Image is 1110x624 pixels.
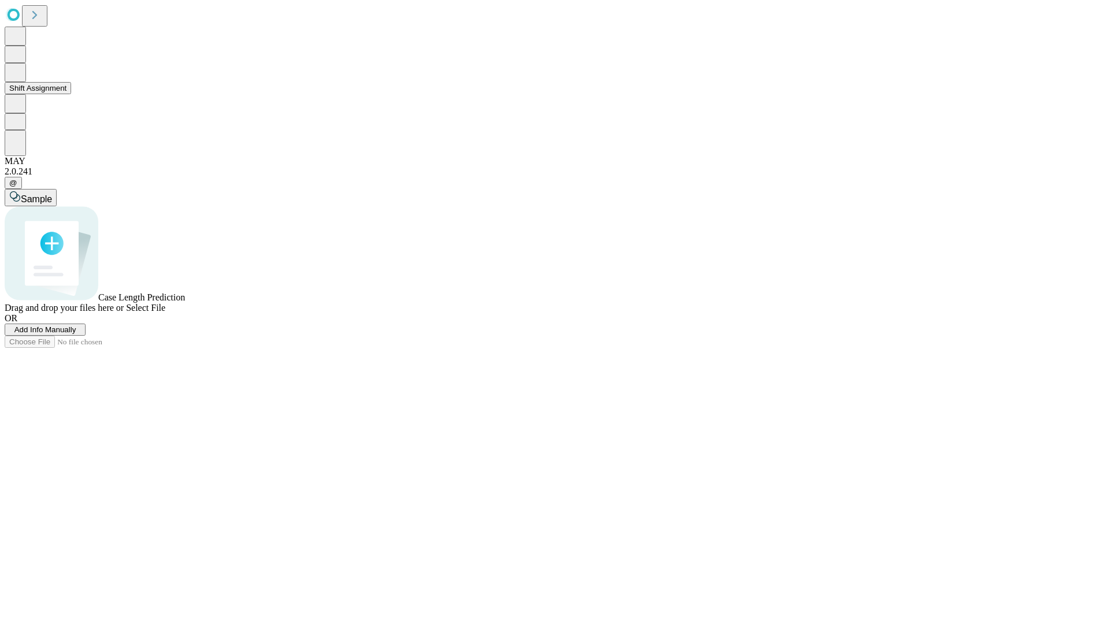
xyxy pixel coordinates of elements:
[5,156,1105,166] div: MAY
[5,177,22,189] button: @
[21,194,52,204] span: Sample
[5,313,17,323] span: OR
[126,303,165,313] span: Select File
[5,166,1105,177] div: 2.0.241
[5,303,124,313] span: Drag and drop your files here or
[5,82,71,94] button: Shift Assignment
[5,324,86,336] button: Add Info Manually
[14,325,76,334] span: Add Info Manually
[9,179,17,187] span: @
[98,292,185,302] span: Case Length Prediction
[5,189,57,206] button: Sample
